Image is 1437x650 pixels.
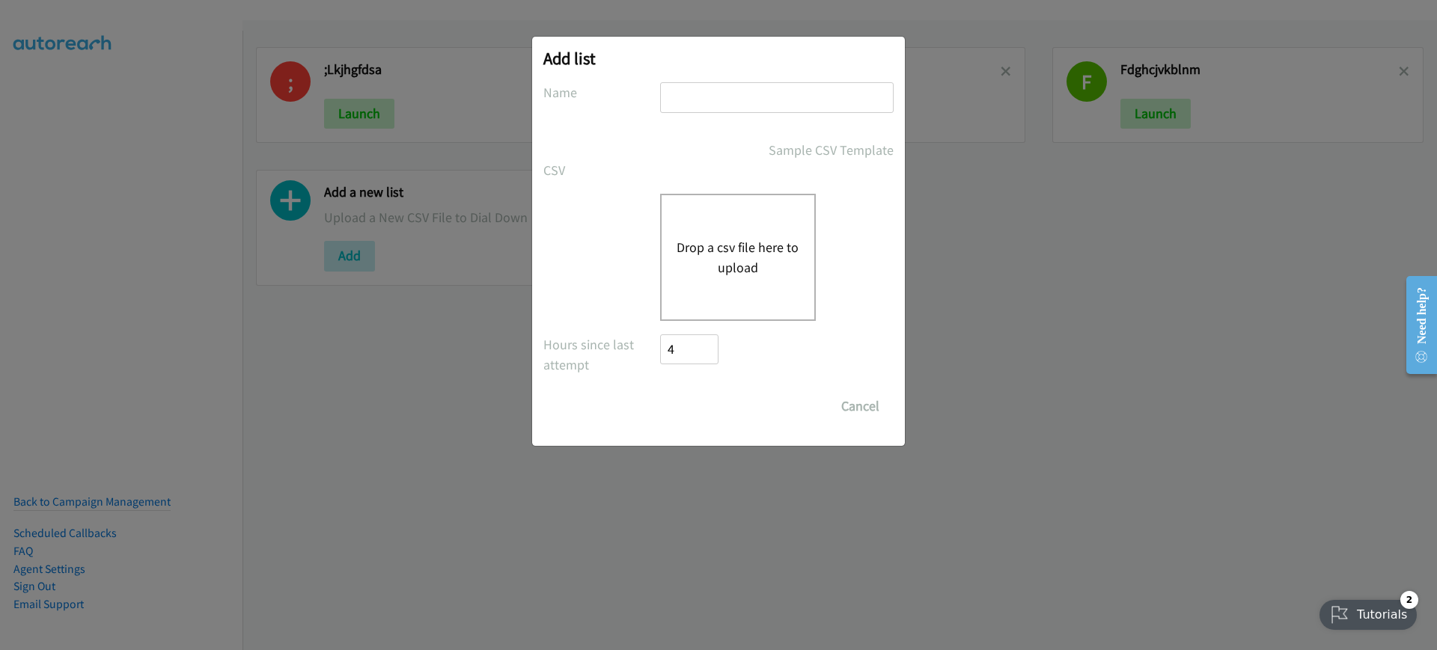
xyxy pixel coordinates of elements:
[543,160,660,180] label: CSV
[1394,266,1437,384] iframe: Resource Center
[827,391,894,421] button: Cancel
[543,82,660,102] label: Name
[1311,585,1426,639] iframe: Checklist
[543,334,660,375] label: Hours since last attempt
[769,140,894,160] a: Sample CSV Template
[677,237,799,278] button: Drop a csv file here to upload
[543,48,894,69] h2: Add list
